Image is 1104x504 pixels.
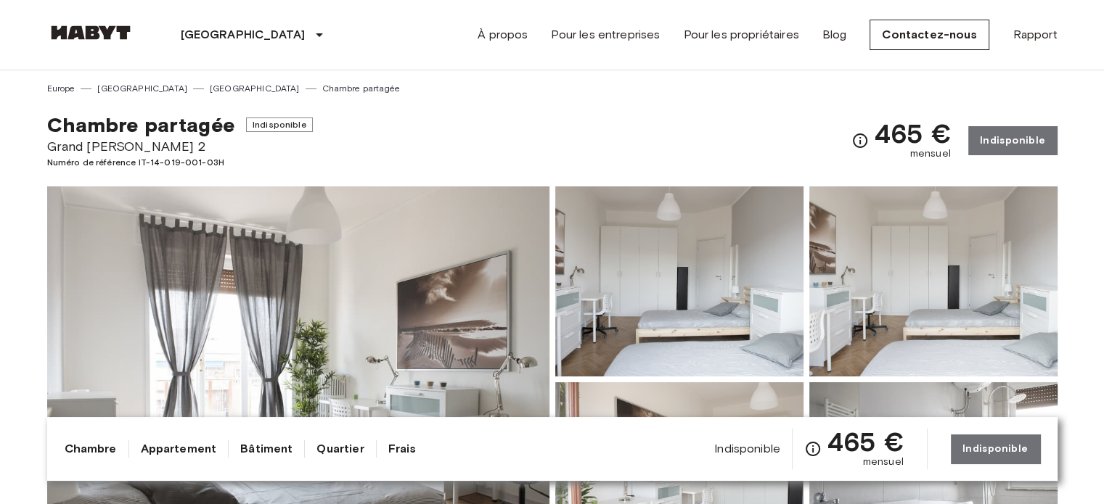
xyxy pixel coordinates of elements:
[478,26,528,44] a: À propos
[47,82,75,95] a: Europe
[809,186,1058,376] img: Photo de l'unité IT-14-019-001-03H
[47,83,75,94] font: Europe
[240,442,293,455] font: Bâtiment
[827,426,904,458] font: 465 €
[316,442,364,455] font: Quartier
[683,26,798,44] a: Pour les propriétaires
[555,186,804,376] img: Photo de l'unité IT-14-019-001-03H
[47,112,234,137] font: Chambre partagée
[240,440,293,458] a: Bâtiment
[1013,26,1057,44] a: Rapport
[141,442,217,455] font: Appartement
[822,26,847,44] a: Blog
[870,20,989,50] a: Contactez-nous
[316,440,364,458] a: Quartier
[65,442,117,455] font: Chambre
[1013,28,1057,41] font: Rapport
[388,440,417,458] a: Frais
[551,26,660,44] a: Pour les entreprises
[97,83,187,94] font: [GEOGRAPHIC_DATA]
[47,157,225,168] font: Numéro de référence IT-14-019-001-03H
[210,83,300,94] font: [GEOGRAPHIC_DATA]
[181,28,306,41] font: [GEOGRAPHIC_DATA]
[910,147,951,160] font: mensuel
[141,440,217,458] a: Appartement
[875,117,951,149] font: 465 €
[47,139,205,154] font: Grand [PERSON_NAME] 2
[210,82,300,95] a: [GEOGRAPHIC_DATA]
[322,82,400,95] a: Chambre partagée
[388,442,417,455] font: Frais
[822,28,847,41] font: Blog
[804,440,822,458] svg: Consultez l'aperçu des tarifs pour connaître le détail complet. Veuillez noter que les réductions...
[47,25,134,40] img: Habitude
[851,132,869,149] svg: Consultez l'aperçu des tarifs pour connaître le détail complet. Veuillez noter que les réductions...
[97,82,187,95] a: [GEOGRAPHIC_DATA]
[253,119,306,130] font: Indisponible
[863,455,904,468] font: mensuel
[65,440,117,458] a: Chambre
[714,442,780,455] font: Indisponible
